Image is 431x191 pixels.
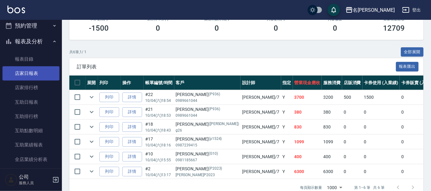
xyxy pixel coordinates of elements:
[176,121,239,128] div: [PERSON_NAME]
[144,120,174,134] td: #18
[99,137,119,147] button: 列印
[176,151,239,157] div: [PERSON_NAME]
[2,80,59,95] a: 店家排行榜
[363,164,400,179] td: 0
[19,180,50,186] p: 服務人員
[156,24,160,33] h3: 0
[322,105,342,119] td: 380
[2,52,59,66] a: 報表目錄
[322,150,342,164] td: 400
[122,152,142,162] a: 詳情
[209,106,220,113] p: (P936)
[363,135,400,149] td: 0
[122,93,142,102] a: 詳情
[342,135,363,149] td: 0
[281,150,293,164] td: Y
[241,135,281,149] td: [PERSON_NAME] /7
[122,167,142,176] a: 詳情
[401,47,424,57] button: 全部展開
[144,164,174,179] td: #2
[176,142,239,148] p: 0987239415
[145,157,173,163] p: 10/04 (六) 15:55
[176,91,239,98] div: [PERSON_NAME]
[99,167,119,176] button: 列印
[87,122,96,132] button: expand row
[328,4,340,16] button: save
[99,93,119,102] button: 列印
[322,90,342,105] td: 3200
[19,174,50,180] h5: 公司
[145,172,173,178] p: 10/04 (六) 13:17
[2,18,59,34] button: 預約管理
[176,128,239,133] p: g26
[176,157,239,163] p: 0981185667
[176,172,239,178] p: [PERSON_NAME]P2023
[322,76,342,90] th: 服務消費
[281,164,293,179] td: Y
[89,24,109,33] h3: -1500
[99,107,119,117] button: 列印
[274,24,278,33] h3: 0
[145,142,173,148] p: 10/04 (六) 18:16
[87,93,96,102] button: expand row
[353,6,395,14] div: 名[PERSON_NAME]
[363,150,400,164] td: 0
[77,64,396,70] span: 訂單列表
[69,49,86,55] p: 共 6 筆, 1 / 1
[176,98,239,103] p: 0989661044
[333,24,337,33] h3: 0
[87,137,96,146] button: expand row
[209,166,222,172] p: (P2023)
[145,113,173,118] p: 10/04 (六) 18:53
[209,136,222,142] p: (p1524)
[209,151,218,157] p: (G10)
[98,76,121,90] th: 列印
[300,185,322,190] p: 每頁顯示數量
[121,76,144,90] th: 操作
[2,124,59,138] a: 互助點數明細
[342,105,363,119] td: 0
[176,166,239,172] div: [PERSON_NAME]
[241,150,281,164] td: [PERSON_NAME] /7
[342,90,363,105] td: 500
[281,90,293,105] td: Y
[322,135,342,149] td: 1099
[144,135,174,149] td: #17
[293,120,322,134] td: 830
[363,105,400,119] td: 0
[2,66,59,80] a: 店家日報表
[241,164,281,179] td: [PERSON_NAME] /7
[174,76,241,90] th: 客戶
[396,63,419,69] a: 報表匯出
[2,109,59,124] a: 互助排行榜
[7,6,25,13] img: Logo
[355,185,385,190] p: 第 1–6 筆 共 6 筆
[293,135,322,149] td: 1099
[2,33,59,50] button: 報表及分析
[342,164,363,179] td: 0
[342,120,363,134] td: 0
[144,76,174,90] th: 帳單編號/時間
[99,122,119,132] button: 列印
[241,105,281,119] td: [PERSON_NAME] /7
[293,105,322,119] td: 380
[176,106,239,113] div: [PERSON_NAME]
[363,90,400,105] td: 1500
[215,24,219,33] h3: 0
[400,4,424,16] button: 登出
[293,90,322,105] td: 3700
[176,136,239,142] div: [PERSON_NAME]
[145,128,173,133] p: 10/04 (六) 18:43
[281,105,293,119] td: Y
[383,24,405,33] h3: 12709
[2,167,59,181] a: 設計師業績表
[87,167,96,176] button: expand row
[122,122,142,132] a: 詳情
[241,76,281,90] th: 設計師
[293,164,322,179] td: 6300
[241,90,281,105] td: [PERSON_NAME] /7
[2,152,59,167] a: 全店業績分析表
[144,150,174,164] td: #10
[342,76,363,90] th: 店販消費
[343,4,397,16] button: 名[PERSON_NAME]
